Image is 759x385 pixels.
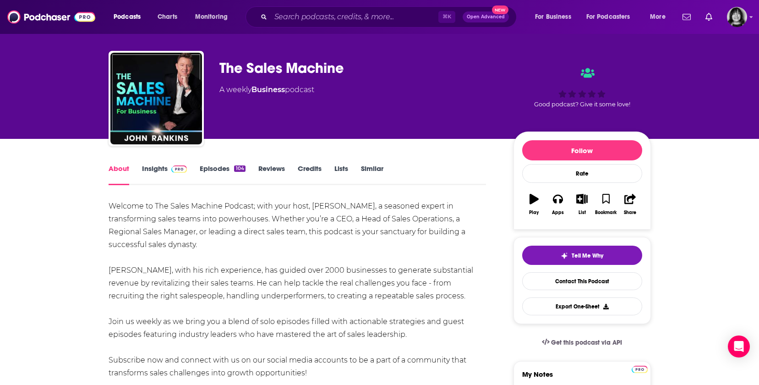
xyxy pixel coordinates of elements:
span: Podcasts [114,11,141,23]
button: Bookmark [594,188,618,221]
span: More [650,11,666,23]
button: Apps [546,188,570,221]
a: Show notifications dropdown [679,9,694,25]
button: open menu [107,10,153,24]
a: Reviews [258,164,285,185]
button: Play [522,188,546,221]
div: Good podcast? Give it some love! [513,59,651,116]
img: User Profile [727,7,747,27]
img: The Sales Machine [110,53,202,144]
input: Search podcasts, credits, & more... [271,10,438,24]
span: New [492,5,508,14]
button: Open AdvancedNew [463,11,509,22]
a: Episodes104 [200,164,245,185]
a: Lists [334,164,348,185]
button: open menu [189,10,240,24]
button: open menu [580,10,644,24]
img: Podchaser - Follow, Share and Rate Podcasts [7,8,95,26]
button: List [570,188,594,221]
span: For Podcasters [586,11,630,23]
span: ⌘ K [438,11,455,23]
img: Podchaser Pro [632,366,648,373]
button: Follow [522,140,642,160]
span: For Business [535,11,571,23]
a: Pro website [632,364,648,373]
button: tell me why sparkleTell Me Why [522,246,642,265]
img: tell me why sparkle [561,252,568,259]
div: A weekly podcast [219,84,314,95]
div: Bookmark [595,210,617,215]
a: Similar [361,164,383,185]
div: Search podcasts, credits, & more... [254,6,525,27]
span: Charts [158,11,177,23]
a: Business [251,85,285,94]
div: Play [529,210,539,215]
div: List [579,210,586,215]
a: Get this podcast via API [535,331,630,354]
div: Apps [552,210,564,215]
button: open menu [644,10,677,24]
img: Podchaser Pro [171,165,187,173]
span: Logged in as parkdalepublicity1 [727,7,747,27]
a: About [109,164,129,185]
a: Charts [152,10,183,24]
span: Good podcast? Give it some love! [534,101,630,108]
div: Rate [522,164,642,183]
a: Show notifications dropdown [702,9,716,25]
button: Export One-Sheet [522,297,642,315]
a: Credits [298,164,322,185]
button: Share [618,188,642,221]
span: Tell Me Why [572,252,603,259]
span: Get this podcast via API [551,339,622,346]
div: Share [624,210,636,215]
button: Show profile menu [727,7,747,27]
a: Contact This Podcast [522,272,642,290]
span: Monitoring [195,11,228,23]
button: open menu [529,10,583,24]
a: InsightsPodchaser Pro [142,164,187,185]
div: Open Intercom Messenger [728,335,750,357]
span: Open Advanced [467,15,505,19]
div: 104 [234,165,245,172]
